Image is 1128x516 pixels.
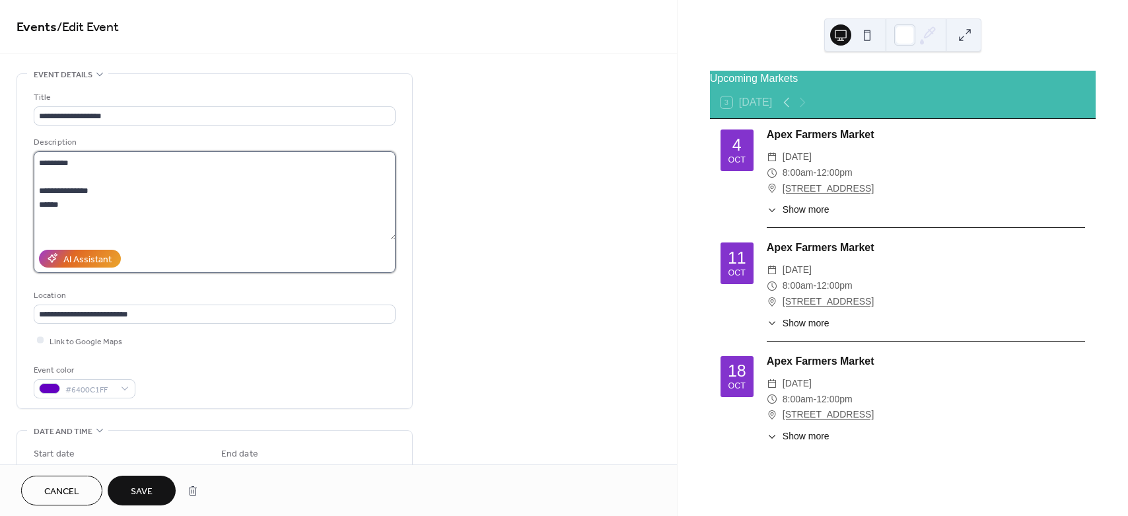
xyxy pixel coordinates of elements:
span: Date and time [34,425,92,439]
button: ​Show more [767,316,829,330]
div: Start date [34,447,75,461]
div: Title [34,91,393,104]
div: Oct [728,382,746,390]
div: ​ [767,429,777,443]
div: ​ [767,392,777,408]
button: ​Show more [767,203,829,217]
div: ​ [767,181,777,197]
span: 8:00am [783,165,814,181]
div: 11 [728,250,746,266]
div: 4 [732,137,742,153]
div: Description [34,135,393,149]
div: ​ [767,407,777,423]
span: Show more [783,316,829,330]
span: - [814,278,817,294]
div: Event color [34,363,133,377]
button: ​Show more [767,429,829,443]
span: 8:00am [783,278,814,294]
span: [DATE] [783,376,812,392]
div: ​ [767,316,777,330]
span: [DATE] [783,149,812,165]
span: 12:00pm [816,278,852,294]
a: [STREET_ADDRESS] [783,181,874,197]
span: 12:00pm [816,165,852,181]
div: Oct [728,156,746,165]
div: Apex Farmers Market [767,240,1085,256]
div: ​ [767,294,777,310]
span: - [814,392,817,408]
button: Save [108,476,176,505]
a: Events [17,15,57,40]
div: ​ [767,262,777,278]
div: ​ [767,376,777,392]
div: ​ [767,278,777,294]
span: Save [131,485,153,499]
div: ​ [767,203,777,217]
div: Upcoming Markets [710,71,1096,87]
a: [STREET_ADDRESS] [783,294,874,310]
span: #6400C1FF [65,383,114,396]
div: Apex Farmers Market [767,127,1085,143]
div: Apex Farmers Market [767,353,1085,369]
div: ​ [767,149,777,165]
span: 8:00am [783,392,814,408]
div: ​ [767,165,777,181]
button: AI Assistant [39,250,121,268]
div: 18 [728,363,746,379]
span: - [814,165,817,181]
span: / Edit Event [57,15,119,40]
span: 12:00pm [816,392,852,408]
a: [STREET_ADDRESS] [783,407,874,423]
span: Cancel [44,485,79,499]
span: Show more [783,429,829,443]
div: Oct [728,269,746,277]
span: Link to Google Maps [50,334,122,348]
div: End date [221,447,258,461]
span: [DATE] [783,262,812,278]
span: Show more [783,203,829,217]
span: Event details [34,68,92,82]
div: Location [34,289,393,303]
div: AI Assistant [63,252,112,266]
button: Cancel [21,476,102,505]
